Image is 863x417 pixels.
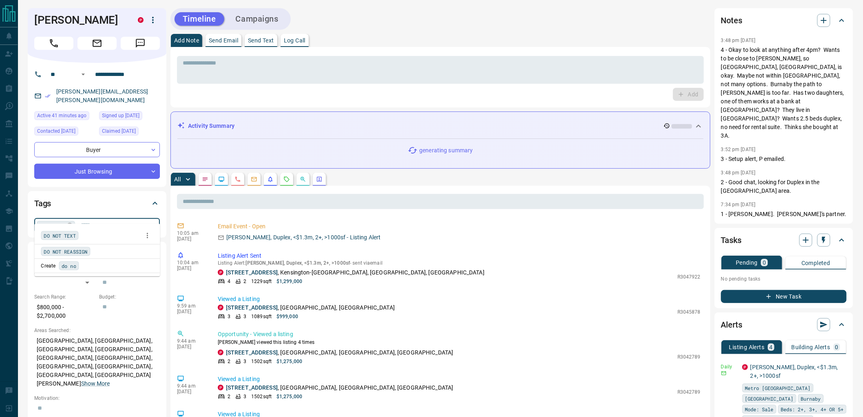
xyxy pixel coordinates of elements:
p: 0 [835,344,839,350]
div: Just Browsing [34,164,160,179]
p: 10:05 am [177,230,206,236]
p: 0 [763,260,766,265]
p: 3 - Setup alert, P emailed. [721,155,847,163]
p: 1089 sqft [251,313,272,320]
div: Wed Jun 18 2025 [99,127,160,138]
div: property.ca [218,350,223,355]
span: DO NOT TEXT [44,232,75,240]
button: New Task [721,290,847,303]
p: Viewed a Listing [218,375,701,384]
div: property.ca [218,305,223,310]
p: Log Call [284,38,305,43]
p: 7:34 pm [DATE] [721,202,756,207]
p: 3 [243,313,246,320]
p: Listing Alert : - sent via email [218,260,701,266]
p: Areas Searched: [34,327,160,334]
p: 2 - Good chat, looking for Duplex in the [GEOGRAPHIC_DATA] area. [721,178,847,195]
a: [STREET_ADDRESS] [226,269,278,276]
p: Listing Alerts [729,344,765,350]
span: Beds: 2+, 3+, 4+ OR 5+ [781,405,844,413]
p: R3045878 [677,308,701,316]
p: [GEOGRAPHIC_DATA], [GEOGRAPHIC_DATA], [GEOGRAPHIC_DATA], [GEOGRAPHIC_DATA], [GEOGRAPHIC_DATA], [G... [34,334,160,390]
p: , [GEOGRAPHIC_DATA], [GEOGRAPHIC_DATA], [GEOGRAPHIC_DATA] [226,348,454,357]
p: 3 [243,393,246,400]
div: Buyer [34,142,160,157]
p: 2 [228,358,230,365]
p: 3:48 pm [DATE] [721,38,756,43]
span: [GEOGRAPHIC_DATA] [745,395,794,403]
p: Send Text [248,38,274,43]
p: 9:59 am [177,303,206,309]
p: Add Note [174,38,199,43]
p: 4 - Okay to look at anything after 4pm? Wants to be close to [PERSON_NAME], so [GEOGRAPHIC_DATA],... [721,46,847,140]
div: property.ca [218,270,223,275]
p: Pending [736,260,758,265]
p: 1502 sqft [251,358,272,365]
a: [STREET_ADDRESS] [226,349,278,356]
svg: Opportunities [300,176,306,183]
h2: Tags [34,197,51,210]
p: Daily [721,363,737,370]
div: Fri Mar 22 2024 [34,127,95,138]
p: $1,299,000 [277,278,302,285]
svg: Email Verified [45,93,51,99]
span: Mode: Sale [745,405,774,413]
p: [DATE] [177,344,206,350]
span: Consulted [40,221,66,230]
p: Viewed a Listing [218,295,701,303]
a: [PERSON_NAME], Duplex, <$1.3m, 2+, >1000sf [750,364,838,379]
div: Activity Summary [177,118,704,134]
div: property.ca [218,385,223,390]
div: Tasks [721,230,847,250]
span: Contacted [DATE] [37,127,75,135]
p: [DATE] [177,309,206,314]
div: Alerts [721,315,847,334]
p: $1,275,000 [277,358,302,365]
a: [PERSON_NAME][EMAIL_ADDRESS][PERSON_NAME][DOMAIN_NAME] [56,88,148,103]
div: Consulted [37,221,75,230]
p: [PERSON_NAME], Duplex, <$1.3m, 2+, >1000sf - Listing Alert [226,233,381,242]
a: [STREET_ADDRESS] [226,304,278,311]
svg: Agent Actions [316,176,323,183]
p: 3:48 pm [DATE] [721,170,756,176]
button: Campaigns [228,12,287,26]
div: Tue Mar 19 2024 [99,111,160,123]
span: do no [62,262,76,270]
p: [DATE] [177,265,206,271]
svg: Requests [283,176,290,183]
button: Open [78,69,88,79]
p: 3 [243,358,246,365]
div: Tags [34,194,160,213]
p: 3:52 pm [DATE] [721,147,756,152]
p: 1 - [PERSON_NAME]. [PERSON_NAME]'s partner. [721,210,847,219]
p: 4 [228,278,230,285]
p: Building Alerts [792,344,830,350]
svg: Calls [235,176,241,183]
p: , [GEOGRAPHIC_DATA], [GEOGRAPHIC_DATA], [GEOGRAPHIC_DATA] [226,384,454,392]
button: Show More [81,379,110,388]
p: Activity Summary [188,122,235,130]
span: Metro [GEOGRAPHIC_DATA] [745,384,811,392]
p: 10:04 am [177,260,206,265]
a: [STREET_ADDRESS] [226,384,278,391]
p: 9:44 am [177,383,206,389]
p: $800,000 - $2,700,000 [34,301,95,323]
p: R3042789 [677,353,701,361]
p: , [GEOGRAPHIC_DATA], [GEOGRAPHIC_DATA] [226,303,395,312]
svg: Email [721,370,727,376]
p: Email Event - Open [218,222,701,231]
div: Notes [721,11,847,30]
p: 1502 sqft [251,393,272,400]
p: 2 [228,393,230,400]
p: Completed [801,260,830,266]
svg: Lead Browsing Activity [218,176,225,183]
p: 2 [243,278,246,285]
div: property.ca [742,364,748,370]
span: Call [34,37,73,50]
span: Claimed [DATE] [102,127,136,135]
button: Close [146,220,157,231]
p: Budget: [99,293,160,301]
button: Timeline [175,12,224,26]
span: Message [121,37,160,50]
div: Tue Sep 16 2025 [34,111,95,123]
